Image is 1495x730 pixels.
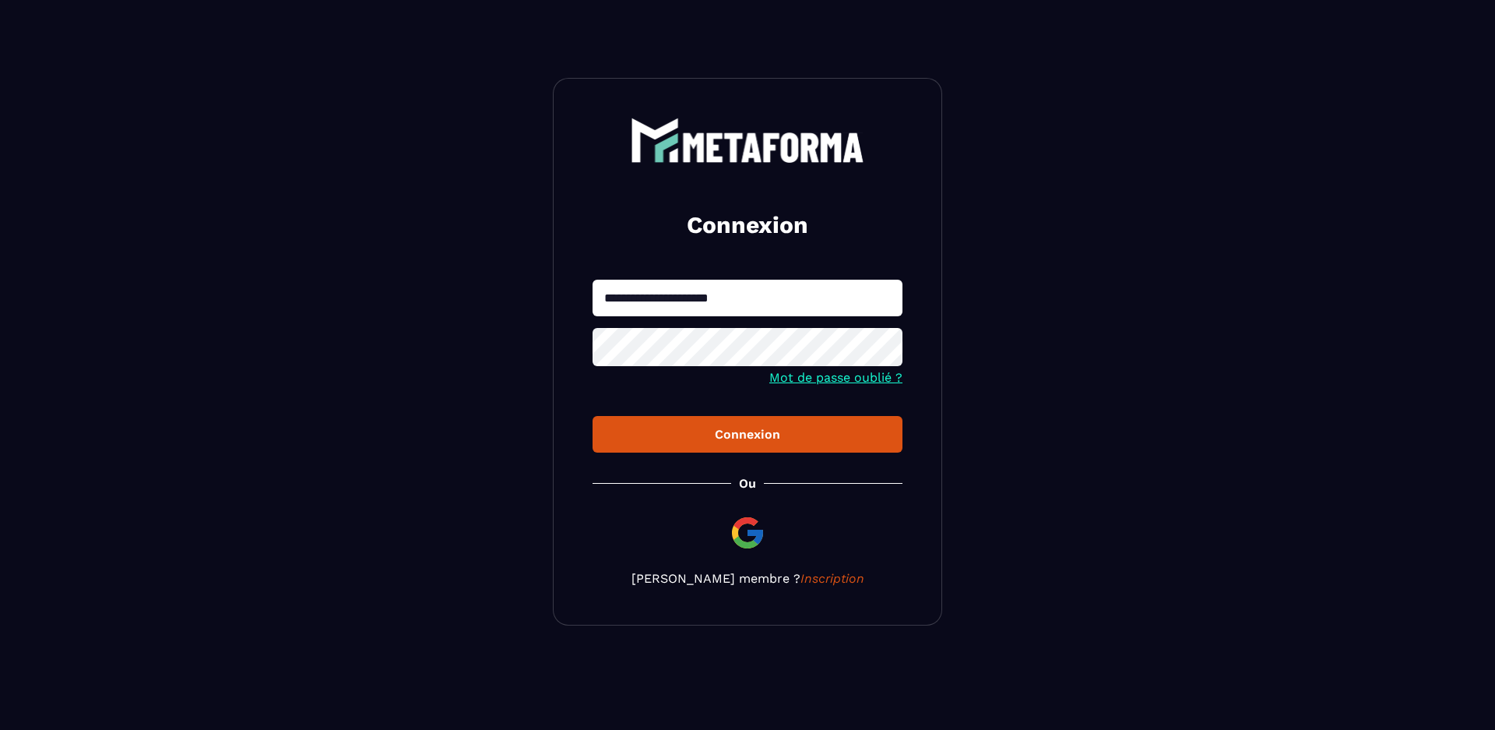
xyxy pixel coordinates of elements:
a: Inscription [800,571,864,586]
a: Mot de passe oublié ? [769,370,902,385]
div: Connexion [605,427,890,442]
p: Ou [739,476,756,491]
button: Connexion [593,416,902,453]
img: logo [631,118,864,163]
a: logo [593,118,902,163]
p: [PERSON_NAME] membre ? [593,571,902,586]
img: google [729,514,766,552]
h2: Connexion [611,210,884,241]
